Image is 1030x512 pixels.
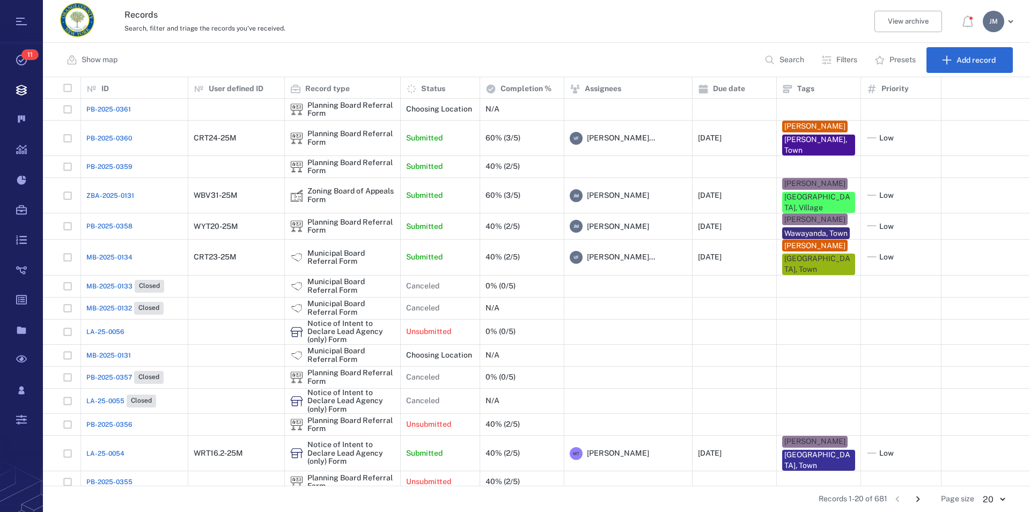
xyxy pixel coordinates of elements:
[779,55,804,65] p: Search
[485,282,516,290] div: 0% (0/5)
[406,303,439,314] p: Canceled
[86,162,133,172] span: PB-2025-0359
[889,55,916,65] p: Presets
[290,371,303,384] div: Planning Board Referral Form
[86,221,133,231] a: PB-2025-0358
[501,84,551,94] p: Completion %
[307,187,395,204] div: Zoning Board of Appeals Form
[86,371,164,384] a: PB-2025-0357Closed
[124,9,709,21] h3: Records
[194,449,243,457] div: WRT16.2-25M
[290,302,303,315] img: icon Municipal Board Referral Form
[60,3,94,37] img: Orange County Planning Department logo
[194,134,237,142] div: CRT24-25M
[86,327,124,337] a: LA-25-0056
[881,84,909,94] p: Priority
[307,320,395,344] div: Notice of Intent to Declare Lead Agency (only) Form
[587,448,649,459] span: [PERSON_NAME]
[290,302,303,315] div: Municipal Board Referral Form
[879,252,894,263] span: Low
[485,449,520,457] div: 40% (2/5)
[307,300,395,316] div: Municipal Board Referral Form
[587,221,649,232] span: [PERSON_NAME]
[485,222,520,231] div: 40% (2/5)
[406,252,443,263] p: Submitted
[86,133,132,143] a: PB-2025-0360
[713,84,745,94] p: Due date
[698,191,722,199] div: [DATE]
[698,253,722,261] div: [DATE]
[797,84,814,94] p: Tags
[868,47,924,73] button: Presets
[60,47,126,73] button: Show map
[86,351,131,360] span: MB-2025-0131
[136,373,161,382] span: Closed
[307,474,395,491] div: Planning Board Referral Form
[290,447,303,459] div: Notice of Intent to Declare Lead Agency (only) Form
[290,418,303,431] div: Planning Board Referral Form
[784,121,845,132] div: [PERSON_NAME]
[819,494,887,504] span: Records 1-20 of 681
[86,280,164,293] a: MB-2025-0133Closed
[86,303,132,313] span: MB-2025-0132
[698,134,722,142] div: [DATE]
[290,349,303,362] img: icon Municipal Board Referral Form
[587,252,655,263] span: [PERSON_NAME]...
[485,328,516,336] div: 0% (0/5)
[909,491,926,508] button: Go to next page
[570,220,583,233] div: J M
[290,395,303,407] div: Notice of Intent to Declare Lead Agency (only) Form
[784,254,853,274] div: [GEOGRAPHIC_DATA], Town
[290,476,303,488] div: Planning Board Referral Form
[307,389,395,413] div: Notice of Intent to Declare Lead Agency (only) Form
[307,159,395,175] div: Planning Board Referral Form
[485,478,520,486] div: 40% (2/5)
[86,302,164,315] a: MB-2025-0132Closed
[60,3,94,41] a: Go home
[209,84,263,94] p: User defined ID
[86,105,131,114] a: PB-2025-0361
[290,349,303,362] div: Municipal Board Referral Form
[290,189,303,202] img: icon Zoning Board of Appeals Form
[307,130,395,146] div: Planning Board Referral Form
[406,396,439,406] p: Canceled
[406,350,472,361] p: Choosing Location
[290,220,303,233] div: Planning Board Referral Form
[406,372,439,383] p: Canceled
[406,133,443,144] p: Submitted
[82,55,117,65] p: Show map
[879,190,894,201] span: Low
[290,160,303,173] img: icon Planning Board Referral Form
[406,477,451,487] p: Unsubmitted
[194,222,238,231] div: WYT20-25M
[86,477,133,487] a: PB-2025-0355
[307,347,395,363] div: Municipal Board Referral Form
[406,221,443,232] p: Submitted
[421,84,445,94] p: Status
[784,214,845,225] div: [PERSON_NAME]
[587,190,649,201] span: [PERSON_NAME]
[485,397,499,405] div: N/A
[570,447,583,460] div: M T
[784,179,845,189] div: [PERSON_NAME]
[290,103,303,116] img: icon Planning Board Referral Form
[406,419,451,430] p: Unsubmitted
[784,135,853,155] div: [PERSON_NAME], Town
[86,281,133,291] span: MB-2025-0133
[406,327,451,337] p: Unsubmitted
[305,84,350,94] p: Record type
[485,304,499,312] div: N/A
[307,369,395,385] div: Planning Board Referral Form
[406,161,443,172] p: Submitted
[86,395,156,407] a: LA-25-0055Closed
[86,420,133,429] a: PB-2025-0356
[86,396,124,406] span: LA-25-0055
[983,11,1004,32] div: J M
[124,25,285,32] span: Search, filter and triage the records you've received.
[86,191,134,201] a: ZBA-2025-0131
